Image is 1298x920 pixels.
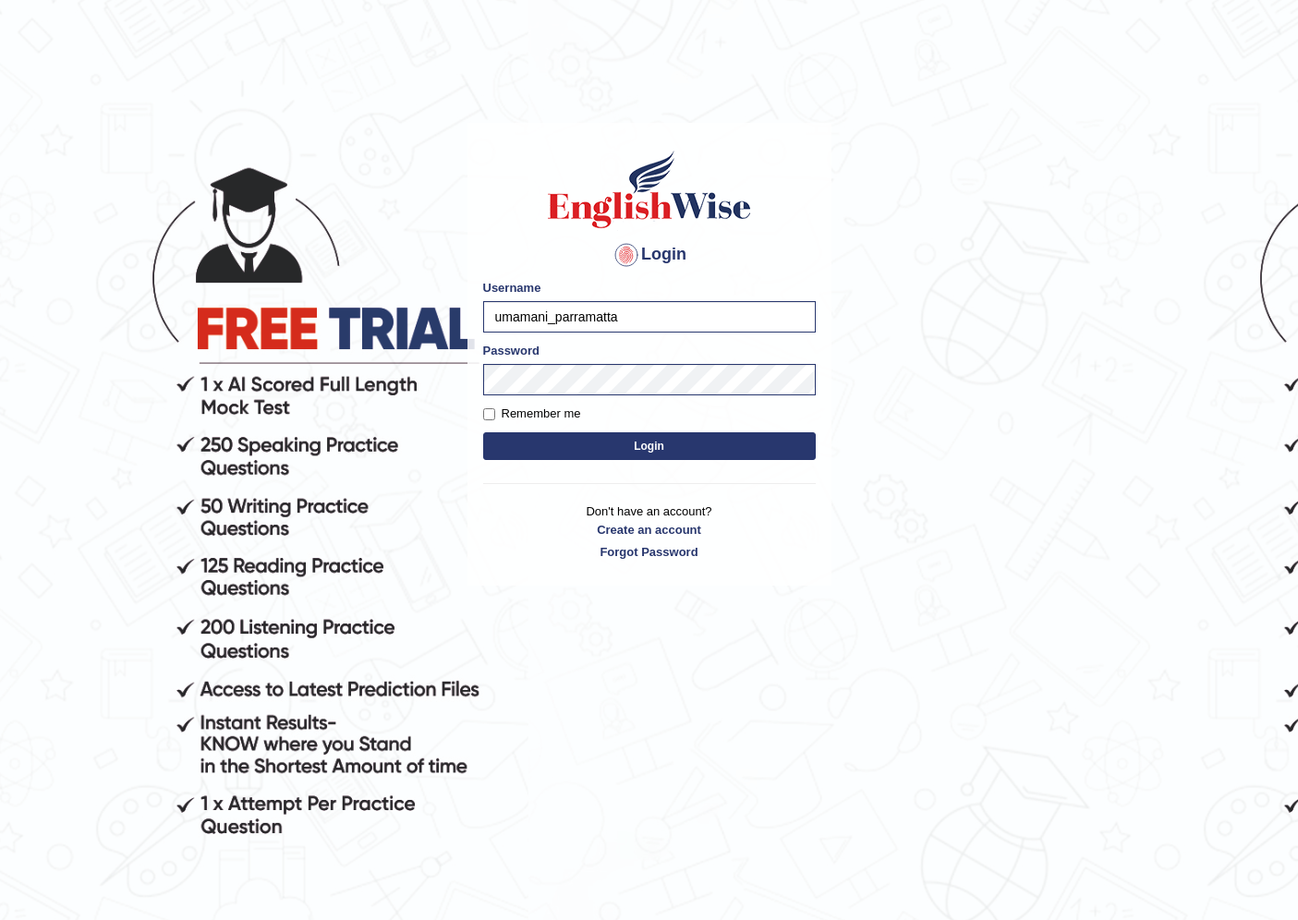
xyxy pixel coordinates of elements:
[483,279,541,297] label: Username
[483,502,816,560] p: Don't have an account?
[483,432,816,460] button: Login
[483,543,816,561] a: Forgot Password
[483,521,816,539] a: Create an account
[483,405,581,423] label: Remember me
[483,240,816,270] h4: Login
[483,408,495,420] input: Remember me
[544,148,755,231] img: Logo of English Wise sign in for intelligent practice with AI
[483,342,540,359] label: Password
